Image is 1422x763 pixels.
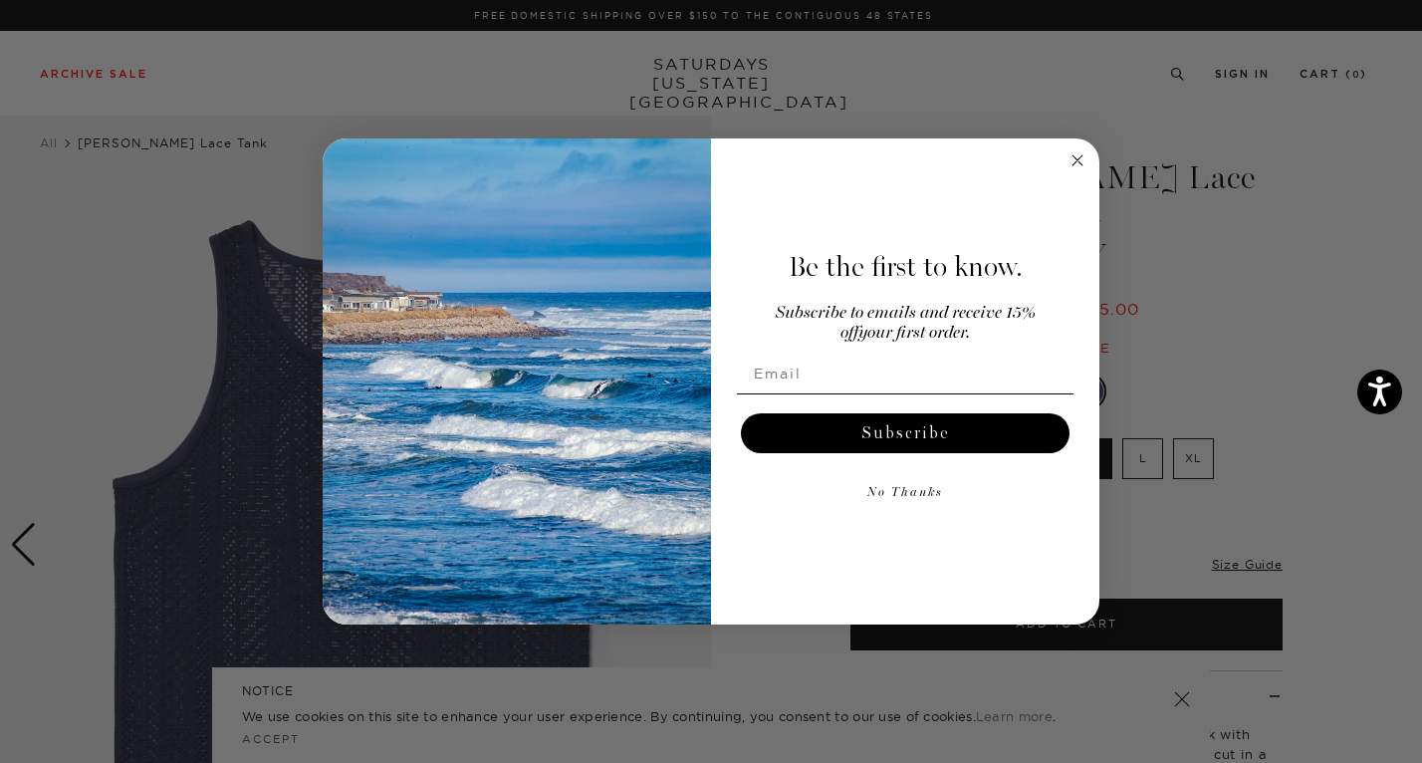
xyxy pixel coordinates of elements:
span: your first order. [858,325,970,342]
span: off [840,325,858,342]
button: Close dialog [1066,148,1089,172]
button: Subscribe [741,413,1069,453]
input: Email [737,354,1073,393]
img: underline [737,393,1073,394]
span: Be the first to know. [789,250,1023,284]
span: Subscribe to emails and receive 15% [776,305,1036,322]
button: No Thanks [737,473,1073,513]
img: 125c788d-000d-4f3e-b05a-1b92b2a23ec9.jpeg [323,138,711,625]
